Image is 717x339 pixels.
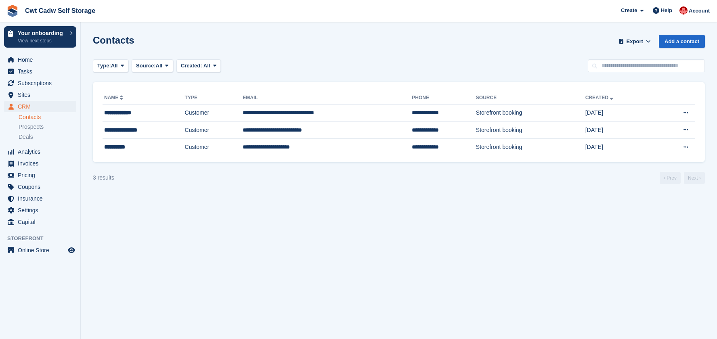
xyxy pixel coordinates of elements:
[93,35,134,46] h1: Contacts
[4,26,76,48] a: Your onboarding View next steps
[18,66,66,77] span: Tasks
[4,158,76,169] a: menu
[627,38,643,46] span: Export
[689,7,710,15] span: Account
[4,77,76,89] a: menu
[176,59,221,73] button: Created: All
[243,92,412,105] th: Email
[93,59,128,73] button: Type: All
[18,77,66,89] span: Subscriptions
[22,4,99,17] a: Cwt Cadw Self Storage
[621,6,637,15] span: Create
[585,121,655,139] td: [DATE]
[185,121,243,139] td: Customer
[476,92,585,105] th: Source
[18,89,66,100] span: Sites
[18,169,66,181] span: Pricing
[18,54,66,65] span: Home
[19,113,76,121] a: Contacts
[181,63,202,69] span: Created:
[585,139,655,156] td: [DATE]
[67,245,76,255] a: Preview store
[4,245,76,256] a: menu
[7,234,80,243] span: Storefront
[136,62,155,70] span: Source:
[97,62,111,70] span: Type:
[659,35,705,48] a: Add a contact
[4,169,76,181] a: menu
[185,92,243,105] th: Type
[18,30,66,36] p: Your onboarding
[6,5,19,17] img: stora-icon-8386f47178a22dfd0bd8f6a31ec36ba5ce8667c1dd55bd0f319d3a0aa187defe.svg
[19,123,44,131] span: Prospects
[18,146,66,157] span: Analytics
[18,193,66,204] span: Insurance
[18,101,66,112] span: CRM
[203,63,210,69] span: All
[4,181,76,193] a: menu
[4,66,76,77] a: menu
[476,105,585,122] td: Storefront booking
[679,6,688,15] img: Rhian Davies
[132,59,173,73] button: Source: All
[111,62,118,70] span: All
[4,89,76,100] a: menu
[18,181,66,193] span: Coupons
[684,172,705,184] a: Next
[585,95,615,100] a: Created
[412,92,476,105] th: Phone
[156,62,163,70] span: All
[185,139,243,156] td: Customer
[18,37,66,44] p: View next steps
[4,193,76,204] a: menu
[476,121,585,139] td: Storefront booking
[4,216,76,228] a: menu
[19,133,33,141] span: Deals
[4,54,76,65] a: menu
[585,105,655,122] td: [DATE]
[661,6,672,15] span: Help
[658,172,707,184] nav: Page
[18,205,66,216] span: Settings
[18,216,66,228] span: Capital
[617,35,652,48] button: Export
[19,133,76,141] a: Deals
[4,101,76,112] a: menu
[185,105,243,122] td: Customer
[18,158,66,169] span: Invoices
[4,146,76,157] a: menu
[93,174,114,182] div: 3 results
[4,205,76,216] a: menu
[660,172,681,184] a: Previous
[19,123,76,131] a: Prospects
[476,139,585,156] td: Storefront booking
[18,245,66,256] span: Online Store
[104,95,125,100] a: Name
